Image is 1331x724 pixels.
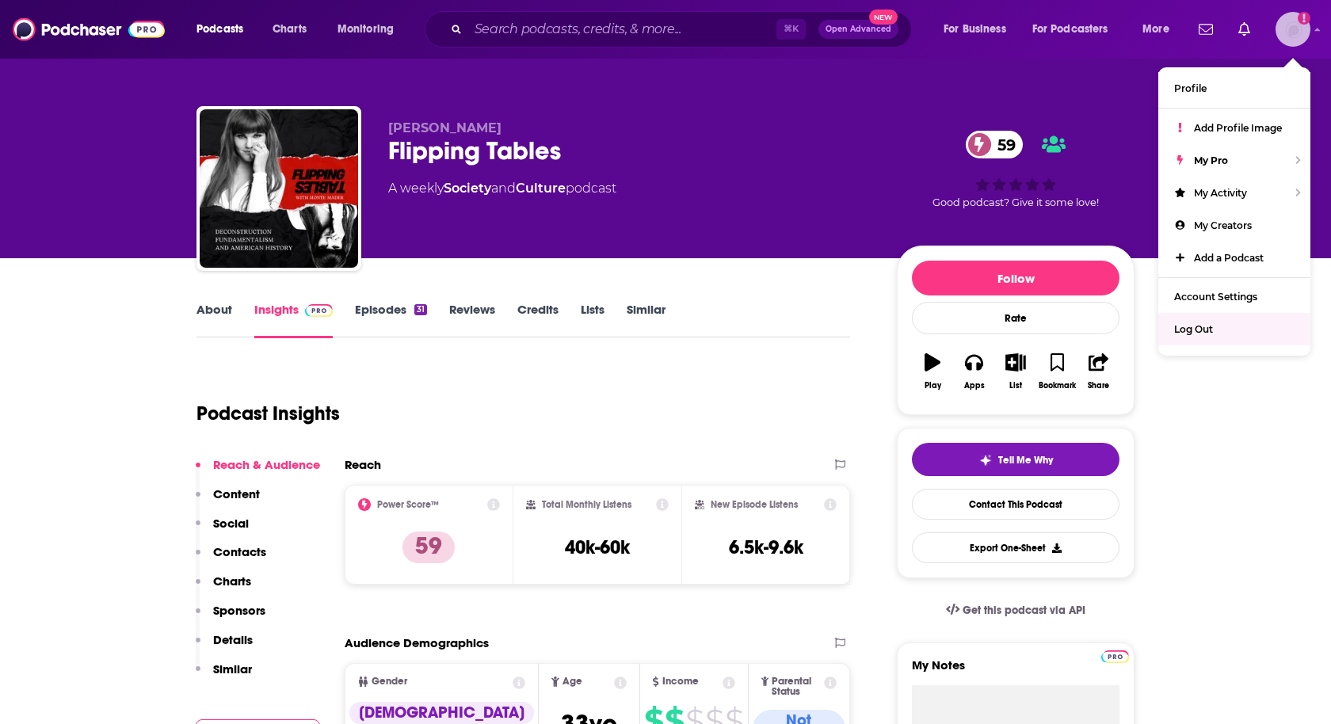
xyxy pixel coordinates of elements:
div: Share [1088,381,1109,391]
a: Reviews [449,302,495,338]
h1: Podcast Insights [196,402,340,425]
h3: 40k-60k [565,535,630,559]
button: open menu [185,17,264,42]
span: My Creators [1194,219,1252,231]
button: List [995,343,1036,400]
span: [PERSON_NAME] [388,120,502,135]
h2: New Episode Listens [711,499,798,510]
a: Account Settings [1158,280,1310,313]
button: Apps [953,343,994,400]
div: Rate [912,302,1119,334]
a: Charts [262,17,316,42]
button: Social [196,516,249,545]
div: Apps [964,381,985,391]
span: New [869,10,898,25]
span: Parental Status [772,676,821,697]
a: My Creators [1158,209,1310,242]
img: Podchaser - Follow, Share and Rate Podcasts [13,14,165,44]
button: open menu [932,17,1026,42]
span: Good podcast? Give it some love! [932,196,1099,208]
p: Details [213,632,253,647]
button: Sponsors [196,603,265,632]
a: Get this podcast via API [933,591,1098,630]
span: Income [662,676,699,687]
span: Add a Podcast [1194,252,1264,264]
button: Similar [196,661,252,691]
input: Search podcasts, credits, & more... [468,17,776,42]
button: Play [912,343,953,400]
a: Similar [627,302,665,338]
div: 59Good podcast? Give it some love! [897,120,1135,219]
a: 59 [966,131,1024,158]
span: Add Profile Image [1194,122,1282,134]
a: Episodes31 [355,302,427,338]
span: Podcasts [196,18,243,40]
div: [DEMOGRAPHIC_DATA] [349,702,534,724]
a: Add Profile Image [1158,112,1310,144]
span: For Podcasters [1032,18,1108,40]
span: My Pro [1194,154,1228,166]
span: Monitoring [338,18,394,40]
button: tell me why sparkleTell Me Why [912,443,1119,476]
span: Account Settings [1174,291,1257,303]
span: Gender [372,676,407,687]
button: Details [196,632,253,661]
button: Charts [196,573,251,603]
button: Export One-Sheet [912,532,1119,563]
span: 59 [982,131,1024,158]
a: Show notifications dropdown [1232,16,1257,43]
p: 59 [402,532,455,563]
span: For Business [944,18,1006,40]
svg: Add a profile image [1298,12,1310,25]
button: Share [1078,343,1119,400]
button: open menu [1131,17,1189,42]
a: InsightsPodchaser Pro [254,302,333,338]
h2: Power Score™ [377,499,439,510]
button: Reach & Audience [196,457,320,486]
p: Sponsors [213,603,265,618]
img: Podchaser Pro [1101,650,1129,663]
span: My Activity [1194,187,1247,199]
span: More [1142,18,1169,40]
a: About [196,302,232,338]
p: Contacts [213,544,266,559]
h3: 6.5k-9.6k [729,535,803,559]
div: Play [925,381,941,391]
button: Bookmark [1036,343,1077,400]
p: Reach & Audience [213,457,320,472]
div: Search podcasts, credits, & more... [440,11,927,48]
span: Age [563,676,582,687]
a: Show notifications dropdown [1192,16,1219,43]
span: Profile [1174,82,1207,94]
h2: Audience Demographics [345,635,489,650]
h2: Reach [345,457,381,472]
button: Follow [912,261,1119,295]
span: Tell Me Why [998,454,1053,467]
img: User Profile [1276,12,1310,47]
ul: Show profile menu [1158,67,1310,356]
span: Get this podcast via API [963,604,1085,617]
button: Show profile menu [1276,12,1310,47]
img: Flipping Tables [200,109,358,268]
p: Similar [213,661,252,676]
img: Podchaser Pro [305,304,333,317]
div: Bookmark [1039,381,1076,391]
p: Charts [213,573,251,589]
button: Open AdvancedNew [818,20,898,39]
p: Social [213,516,249,531]
div: A weekly podcast [388,179,616,198]
label: My Notes [912,657,1119,685]
img: tell me why sparkle [979,454,992,467]
button: Content [196,486,260,516]
div: 31 [414,304,427,315]
span: ⌘ K [776,19,806,40]
button: open menu [1022,17,1131,42]
span: and [491,181,516,196]
button: open menu [326,17,414,42]
a: Credits [517,302,559,338]
a: Add a Podcast [1158,242,1310,274]
a: Lists [581,302,604,338]
a: Culture [516,181,566,196]
a: Contact This Podcast [912,489,1119,520]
